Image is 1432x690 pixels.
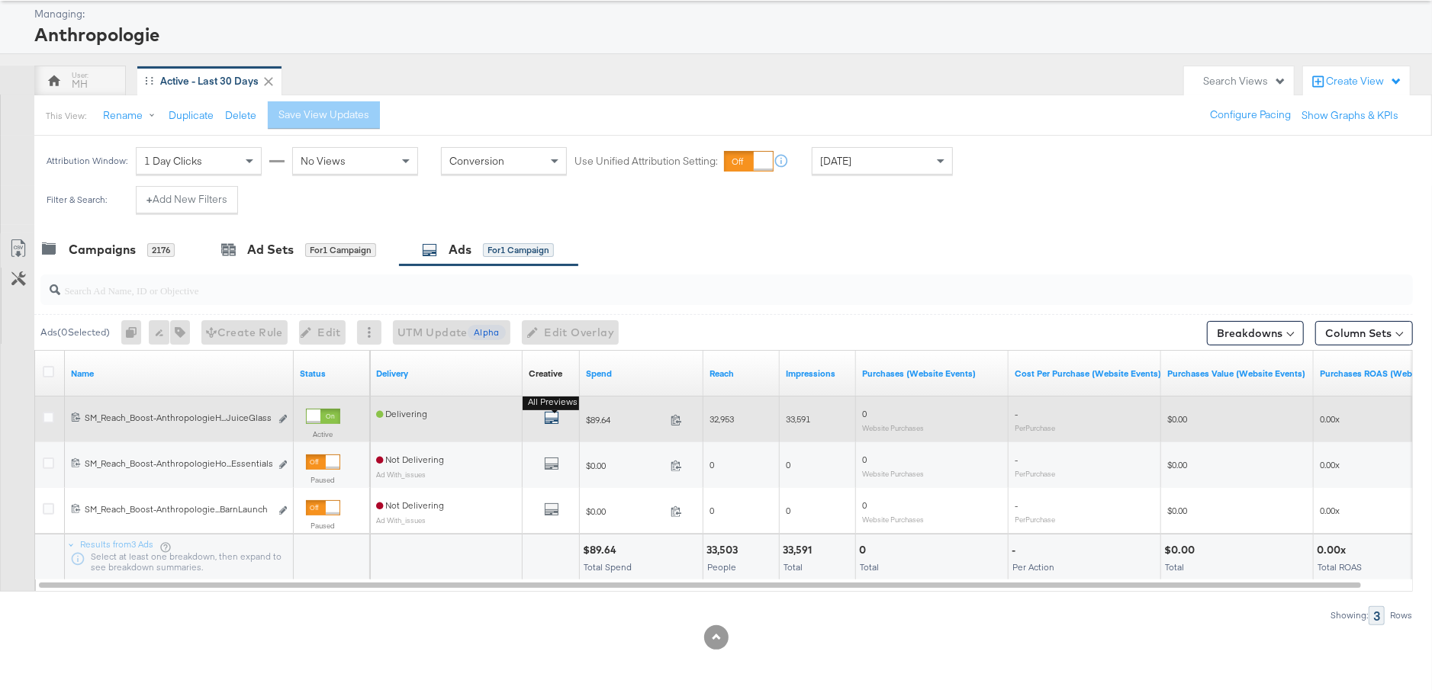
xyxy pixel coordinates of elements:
[1203,74,1286,88] div: Search Views
[710,367,774,380] a: The number of people your ad was served to.
[1167,505,1187,516] span: $0.00
[1389,610,1413,621] div: Rows
[786,505,790,516] span: 0
[1015,454,1018,465] span: -
[584,561,632,573] span: Total Spend
[71,367,288,380] a: Ad Name.
[820,154,851,168] span: [DATE]
[1317,543,1350,557] div: 0.00x
[862,367,1002,380] a: The number of times a purchase was made tracked by your Custom Audience pixel on your website aft...
[85,412,270,424] div: SM_Reach_Boost-AnthropologieH...JuiceGlass
[46,156,128,166] div: Attribution Window:
[710,505,714,516] span: 0
[710,459,714,470] span: 0
[586,414,665,425] span: $89.64
[300,367,364,380] a: Shows the current state of your Ad.
[34,7,1413,21] div: Managing:
[1015,515,1055,524] sub: Per Purchase
[301,154,346,168] span: No Views
[483,243,554,257] div: for 1 Campaign
[707,561,736,573] span: People
[306,429,340,439] label: Active
[1302,108,1398,123] button: Show Graphs & KPIs
[305,243,376,257] div: for 1 Campaign
[583,543,621,557] div: $89.64
[1369,606,1385,625] div: 3
[529,367,562,380] a: Shows the creative associated with your ad.
[1015,499,1018,511] span: -
[147,243,175,257] div: 2176
[1167,367,1308,380] a: The total value of the purchase actions tracked by your Custom Audience pixel on your website aft...
[225,108,256,123] button: Delete
[1164,543,1199,557] div: $0.00
[1015,423,1055,432] sub: Per Purchase
[586,460,665,471] span: $0.00
[376,367,516,380] a: Reflects the ability of your Ad to achieve delivery.
[306,521,340,531] label: Paused
[1199,101,1302,129] button: Configure Pacing
[1207,321,1304,345] button: Breakdowns
[1015,408,1018,419] span: -
[1167,459,1187,470] span: $0.00
[1320,459,1340,470] span: 0.00x
[85,457,270,470] div: SM_Reach_Boost-AnthropologieHo...Essentials
[1015,469,1055,478] sub: Per Purchase
[706,543,742,557] div: 33,503
[376,454,444,465] span: Not Delivering
[40,326,110,339] div: Ads ( 0 Selected)
[1012,561,1054,573] span: Per Action
[46,110,86,122] div: This View:
[46,194,108,205] div: Filter & Search:
[60,269,1287,299] input: Search Ad Name, ID or Objective
[169,108,214,123] button: Duplicate
[69,241,136,258] div: Campaigns
[786,459,790,470] span: 0
[449,241,471,258] div: Ads
[376,470,426,479] sub: Ad With_issues
[376,408,427,419] span: Delivering
[92,102,172,130] button: Rename
[862,499,867,511] span: 0
[376,515,426,525] sub: Ad With_issues
[121,320,149,345] div: 0
[586,367,697,380] a: The total amount spent to date.
[34,21,1413,47] div: Anthropologie
[710,413,734,425] span: 32,953
[146,192,153,207] strong: +
[449,154,504,168] span: Conversion
[247,241,294,258] div: Ad Sets
[136,186,238,213] button: +Add New Filters
[1167,413,1187,425] span: $0.00
[1318,561,1362,573] span: Total ROAS
[1330,610,1369,621] div: Showing:
[862,454,867,465] span: 0
[786,413,810,425] span: 33,591
[862,469,924,478] sub: Website Purchases
[529,367,562,380] div: Creative
[145,76,153,85] div: Drag to reorder tab
[1315,321,1413,345] button: Column Sets
[144,154,202,168] span: 1 Day Clicks
[786,367,850,380] a: The number of times your ad was served. On mobile apps an ad is counted as served the first time ...
[160,74,259,88] div: Active - Last 30 Days
[784,561,803,573] span: Total
[1012,543,1020,557] div: -
[862,423,924,432] sub: Website Purchases
[376,499,444,511] span: Not Delivering
[586,505,665,517] span: $0.00
[862,515,924,524] sub: Website Purchases
[783,543,816,557] div: 33,591
[859,543,870,557] div: 0
[1165,561,1184,573] span: Total
[574,154,718,168] label: Use Unified Attribution Setting:
[862,408,867,419] span: 0
[72,77,88,91] div: MH
[85,503,270,515] div: SM_Reach_Boost-Anthropologie...BarnLaunch
[1320,505,1340,516] span: 0.00x
[1326,74,1402,89] div: Create View
[1320,413,1340,425] span: 0.00x
[306,475,340,485] label: Paused
[1015,367,1161,380] a: The average cost for each purchase tracked by your Custom Audience pixel on your website after pe...
[860,561,879,573] span: Total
